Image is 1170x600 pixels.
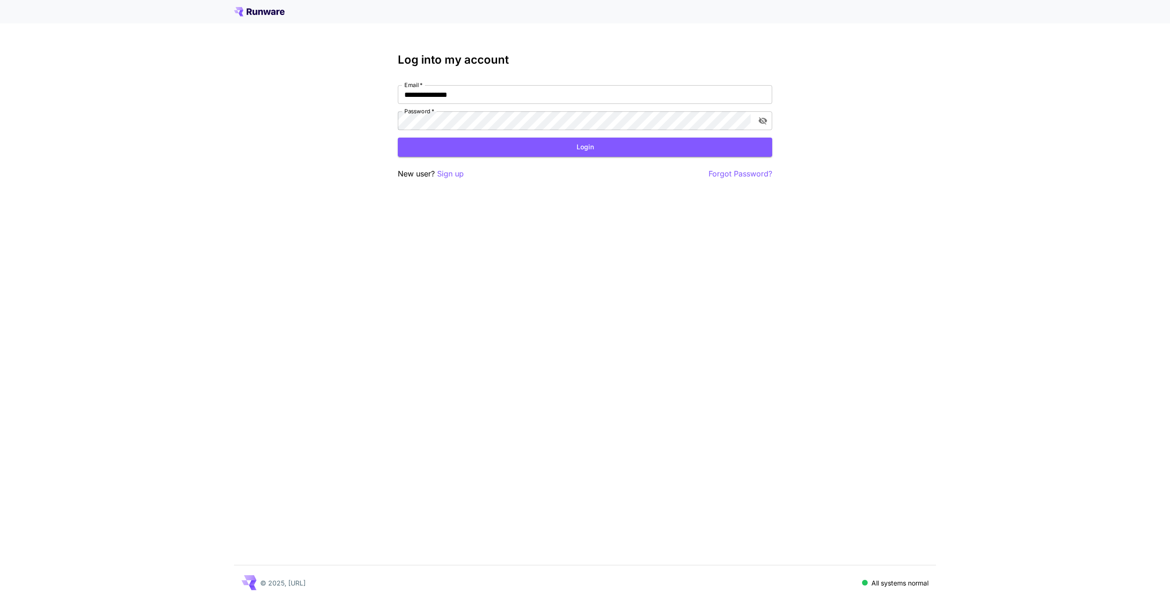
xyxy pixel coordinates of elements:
[404,107,434,115] label: Password
[260,578,306,588] p: © 2025, [URL]
[754,112,771,129] button: toggle password visibility
[437,168,464,180] button: Sign up
[871,578,929,588] p: All systems normal
[398,138,772,157] button: Login
[398,168,464,180] p: New user?
[404,81,423,89] label: Email
[709,168,772,180] button: Forgot Password?
[398,53,772,66] h3: Log into my account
